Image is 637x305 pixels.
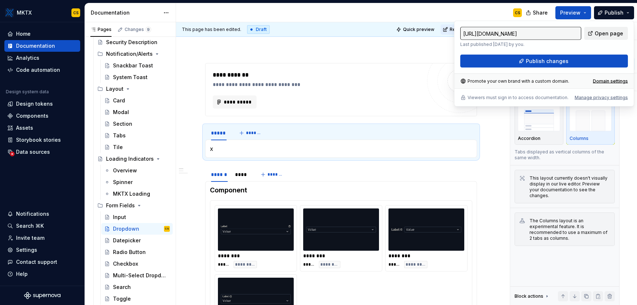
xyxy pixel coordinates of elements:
span: Share [533,9,548,16]
a: Assets [4,122,80,134]
button: Notifications [4,208,80,220]
a: Datepicker [101,235,173,246]
div: Overview [113,167,137,174]
span: Publish [605,9,624,16]
div: MKTX [17,9,32,16]
div: Invite team [16,234,44,242]
div: Input [113,214,126,221]
a: Snackbar Toast [101,60,173,71]
section-item: Usage [210,144,472,153]
div: Checkbox [113,260,138,267]
button: placeholderAccordion [515,99,563,145]
div: Modal [113,109,129,116]
p: Viewers must sign in to access documentation. [468,95,568,101]
div: Notification/Alerts [94,48,173,60]
div: System Toast [113,74,148,81]
p: Columns [570,136,589,141]
a: Invite team [4,232,80,244]
button: Search ⌘K [4,220,80,232]
div: Notifications [16,210,49,218]
p: Last published [DATE] by you. [460,42,581,47]
div: Data sources [16,148,50,156]
p: x [210,144,472,153]
div: Datepicker [113,237,141,244]
div: Loading Indicators [106,155,154,163]
div: Form Fields [94,200,173,211]
button: Share [522,6,552,19]
div: MKTX Loading [113,190,150,198]
div: Storybook stories [16,136,61,144]
a: Security Description [94,36,173,48]
div: Radio Button [113,249,146,256]
a: Modal [101,106,173,118]
a: Tabs [101,130,173,141]
button: Request review [441,24,487,35]
div: Form Fields [106,202,135,209]
div: Search [113,284,131,291]
div: Contact support [16,258,57,266]
div: Analytics [16,54,39,62]
div: Dropdown [113,225,139,232]
svg: Supernova Logo [24,292,60,299]
span: 9 [145,27,151,32]
div: Draft [247,25,270,34]
div: Promote your own brand with a custom domain. [460,78,569,84]
span: Preview [560,9,581,16]
div: Layout [94,83,173,95]
div: CS [165,225,169,232]
button: Preview [555,6,591,19]
img: placeholder [570,104,612,131]
button: Help [4,268,80,280]
a: Domain settings [593,78,628,84]
div: Assets [16,124,33,132]
a: Radio Button [101,246,173,258]
div: Block actions [515,291,550,301]
div: Design system data [6,89,49,95]
div: Multi-Select Dropdown [113,272,168,279]
a: Data sources [4,146,80,158]
div: Pages [90,27,112,32]
div: Tabs [113,132,126,139]
span: Publish changes [526,58,568,65]
div: Security Description [106,39,157,46]
div: Section [113,120,132,128]
a: Analytics [4,52,80,64]
a: Tile [101,141,173,153]
span: Quick preview [403,27,434,32]
a: Settings [4,244,80,256]
a: Code automation [4,64,80,76]
a: Components [4,110,80,122]
div: Help [16,270,28,278]
div: CS [73,10,79,16]
div: Notification/Alerts [106,50,153,58]
a: System Toast [101,71,173,83]
img: placeholder [518,104,560,131]
span: This page has been edited. [182,27,241,32]
div: Home [16,30,31,38]
a: Multi-Select Dropdown [101,270,173,281]
span: Open page [595,30,623,37]
a: Open page [584,27,628,40]
button: placeholderColumns [566,99,615,145]
img: 6599c211-2218-4379-aa47-474b768e6477.png [5,8,14,17]
a: Toggle [101,293,173,305]
a: Checkbox [101,258,173,270]
a: Documentation [4,40,80,52]
a: Design tokens [4,98,80,110]
button: Contact support [4,256,80,268]
div: Components [16,112,48,120]
a: Spinner [101,176,173,188]
a: Home [4,28,80,40]
a: DropdownCS [101,223,173,235]
div: Toggle [113,295,131,302]
div: Code automation [16,66,60,74]
button: Quick preview [394,24,438,35]
div: Layout [106,85,124,93]
a: Loading Indicators [94,153,173,165]
div: Documentation [16,42,55,50]
div: The Columns layout is an experimental feature. It is recommended to use a maximum of 2 tabs as co... [529,218,610,241]
div: Design tokens [16,100,53,107]
span: Request review [450,27,484,32]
